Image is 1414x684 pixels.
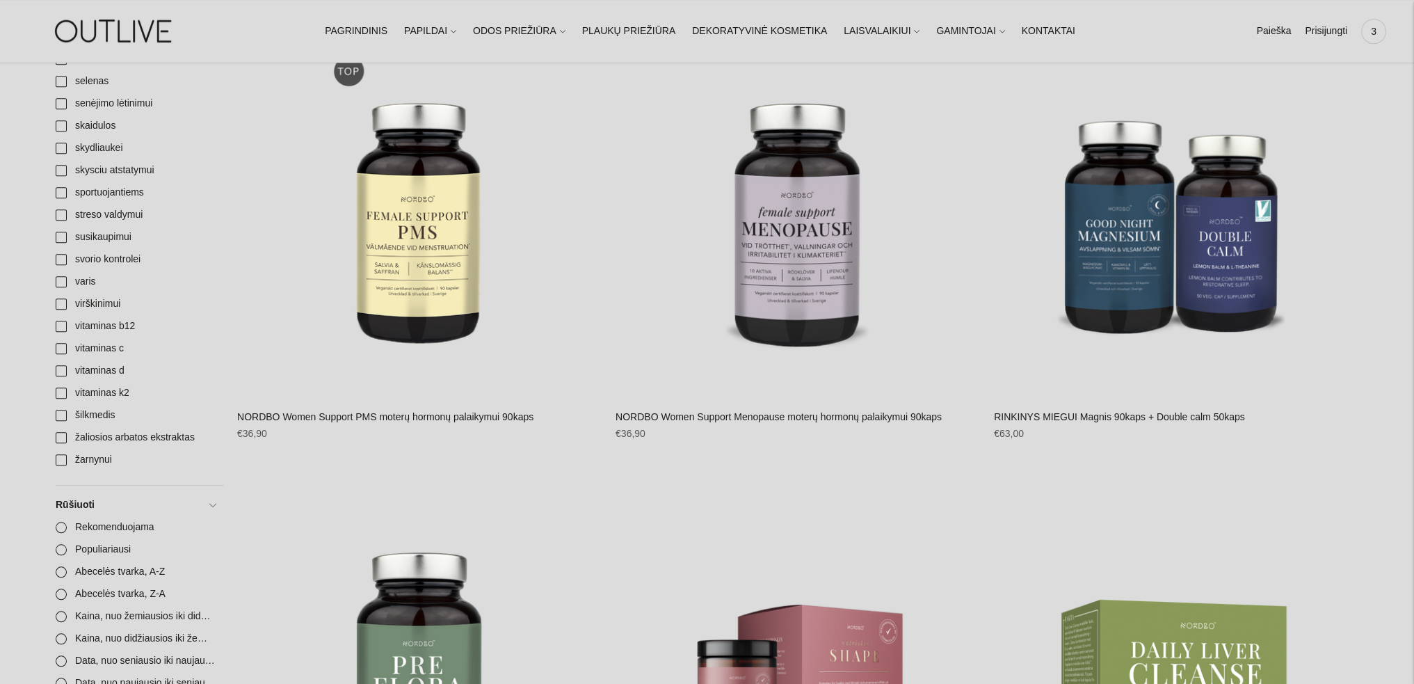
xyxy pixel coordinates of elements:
a: varis [47,271,223,293]
span: €36,90 [237,428,267,439]
a: 3 [1361,16,1386,47]
a: PAPILDAI [404,16,456,47]
a: žaliosios arbatos ekstraktas [47,427,223,449]
a: RINKINYS MIEGUI Magnis 90kaps + Double calm 50kaps [994,31,1358,395]
a: skaidulos [47,115,223,137]
a: GAMINTOJAI [936,16,1004,47]
a: žarnynui [47,449,223,471]
a: senėjimo lėtinimui [47,93,223,115]
a: Prisijungti [1305,16,1347,47]
a: Paieška [1256,16,1291,47]
a: KONTAKTAI [1022,16,1075,47]
a: LAISVALAIKIUI [844,16,919,47]
span: €63,00 [994,428,1024,439]
img: OUTLIVE [28,7,202,55]
a: PAGRINDINIS [325,16,387,47]
span: €36,90 [616,428,645,439]
a: Abecelės tvarka, Z-A [47,583,223,605]
a: NORDBO Women Support Menopause moterų hormonų palaikymui 90kaps [616,411,942,422]
a: sportuojantiems [47,182,223,204]
a: vitaminas c [47,337,223,360]
a: streso valdymui [47,204,223,226]
a: NORDBO Women Support Menopause moterų hormonų palaikymui 90kaps [616,31,980,395]
a: skydliaukei [47,137,223,159]
a: Populiariausi [47,539,223,561]
a: RINKINYS MIEGUI Magnis 90kaps + Double calm 50kaps [994,411,1245,422]
a: vitaminas k2 [47,382,223,404]
a: NORDBO Women Support PMS moterų hormonų palaikymui 90kaps [237,31,602,395]
a: Abecelės tvarka, A-Z [47,561,223,583]
a: Rekomenduojama [47,516,223,539]
a: Kaina, nuo didžiausios iki žemiausios [47,628,223,650]
a: virškinimui [47,293,223,315]
a: Data, nuo seniausio iki naujausio [47,650,223,672]
a: vitaminas d [47,360,223,382]
a: DEKORATYVINĖ KOSMETIKA [692,16,827,47]
a: Kaina, nuo žemiausios iki didžiausios [47,605,223,628]
a: selenas [47,70,223,93]
a: NORDBO Women Support PMS moterų hormonų palaikymui 90kaps [237,411,533,422]
a: Rūšiuoti [47,494,223,516]
a: svorio kontrolei [47,248,223,271]
span: 3 [1364,22,1383,41]
a: skysciu atstatymui [47,159,223,182]
a: vitaminas b12 [47,315,223,337]
a: ODOS PRIEŽIŪRA [473,16,565,47]
a: PLAUKŲ PRIEŽIŪRA [582,16,676,47]
a: susikaupimui [47,226,223,248]
a: šilkmedis [47,404,223,427]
